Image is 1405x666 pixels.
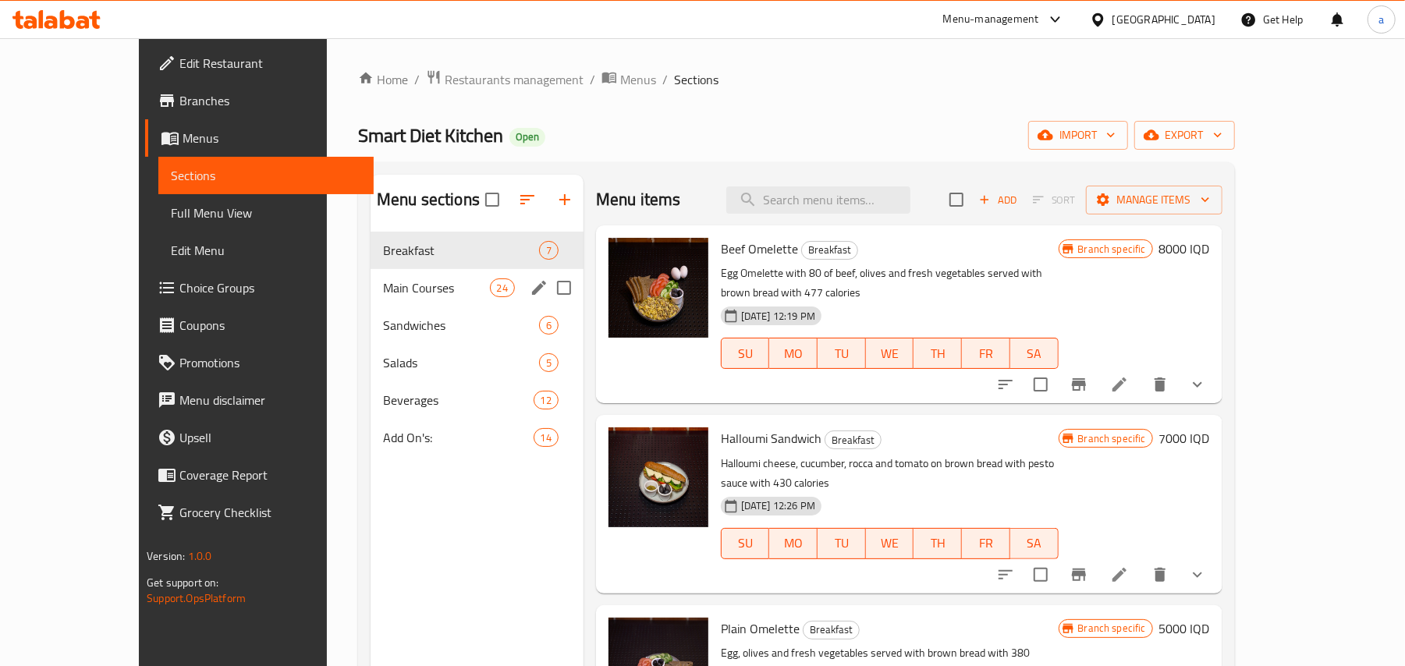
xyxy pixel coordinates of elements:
button: delete [1141,556,1179,593]
a: Grocery Checklist [145,494,374,531]
button: Branch-specific-item [1060,366,1098,403]
div: [GEOGRAPHIC_DATA] [1112,11,1215,28]
div: Breakfast [825,430,882,449]
span: 6 [540,318,558,333]
button: FR [962,528,1010,559]
span: WE [872,532,908,554]
a: Edit Menu [158,232,374,269]
a: Promotions [145,344,374,381]
p: Halloumi cheese, cucumber, rocca and tomato on brown bread with pesto sauce with 430 calories [721,454,1059,493]
span: Main Courses [383,278,490,297]
div: Breakfast [801,241,858,260]
span: SA [1016,532,1052,554]
span: Sections [674,70,718,89]
span: FR [968,532,1004,554]
span: Select to update [1024,368,1057,401]
span: TU [824,532,860,554]
span: Add [977,191,1019,209]
div: items [539,353,559,372]
a: Restaurants management [426,69,584,90]
input: search [726,186,910,214]
span: Upsell [179,428,361,447]
span: [DATE] 12:26 PM [735,498,821,513]
span: Sort sections [509,181,546,218]
button: SA [1010,338,1059,369]
span: Salads [383,353,539,372]
button: import [1028,121,1128,150]
span: [DATE] 12:19 PM [735,309,821,324]
span: Plain Omelette [721,617,800,640]
h2: Menu sections [377,188,480,211]
a: Choice Groups [145,269,374,306]
button: TU [818,338,866,369]
span: Smart Diet Kitchen [358,118,503,153]
span: Grocery Checklist [179,503,361,522]
li: / [590,70,595,89]
button: Add section [546,181,584,218]
span: WE [872,342,908,365]
span: export [1147,126,1222,145]
span: Breakfast [802,241,857,259]
span: Branch specific [1072,621,1152,636]
div: items [534,428,559,447]
div: Salads5 [371,344,584,381]
h6: 7000 IQD [1159,427,1210,449]
button: TH [914,528,962,559]
img: Halloumi Sandwich [608,427,708,527]
nav: breadcrumb [358,69,1235,90]
span: Menus [183,129,361,147]
span: 7 [540,243,558,258]
button: SU [721,338,770,369]
a: Coverage Report [145,456,374,494]
span: 12 [534,393,558,408]
span: TU [824,342,860,365]
button: show more [1179,556,1216,593]
a: Upsell [145,419,374,456]
span: Beverages [383,391,534,409]
span: import [1041,126,1116,145]
span: Sandwiches [383,316,539,335]
span: Coupons [179,316,361,335]
h6: 8000 IQD [1159,238,1210,260]
button: Branch-specific-item [1060,556,1098,593]
span: Branch specific [1072,242,1152,257]
li: / [414,70,420,89]
a: Sections [158,157,374,194]
div: Open [509,128,545,147]
div: Add On's:14 [371,419,584,456]
span: Menu disclaimer [179,391,361,409]
span: 1.0.0 [188,546,212,566]
span: Manage items [1098,190,1210,210]
a: Full Menu View [158,194,374,232]
span: SU [728,532,764,554]
span: Full Menu View [171,204,361,222]
div: items [539,241,559,260]
button: WE [866,338,914,369]
button: delete [1141,366,1179,403]
nav: Menu sections [371,225,584,462]
button: sort-choices [987,366,1024,403]
span: Choice Groups [179,278,361,297]
span: Open [509,130,545,143]
div: Main Courses24edit [371,269,584,306]
div: items [534,391,559,409]
span: SA [1016,342,1052,365]
span: Sections [171,166,361,185]
button: SU [721,528,770,559]
button: sort-choices [987,556,1024,593]
span: Breakfast [804,621,859,639]
span: Menus [620,70,656,89]
a: Edit menu item [1110,565,1129,584]
span: MO [775,342,811,365]
li: / [662,70,668,89]
button: Manage items [1086,186,1222,214]
span: Halloumi Sandwich [721,427,821,450]
span: TH [920,342,956,365]
span: 5 [540,356,558,370]
span: Breakfast [383,241,539,260]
